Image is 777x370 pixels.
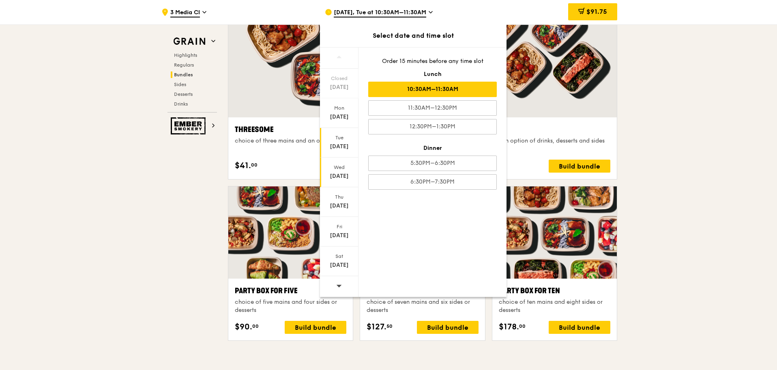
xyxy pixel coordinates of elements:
div: choice of five mains and four sides or desserts [235,298,346,314]
div: [DATE] [321,232,357,240]
div: Lunch [368,70,497,78]
div: Threesome [235,124,412,135]
img: Grain web logo [171,34,208,49]
div: [DATE] [321,143,357,151]
div: Build bundle [549,321,610,334]
span: $127. [367,321,386,333]
span: $91.75 [586,8,607,15]
div: Dinner [368,144,497,152]
div: Closed [321,75,357,82]
span: 3 Media Cl [170,9,200,17]
img: Ember Smokery web logo [171,117,208,134]
div: Build bundle [285,321,346,334]
div: Tue [321,134,357,141]
span: $178. [499,321,519,333]
span: Regulars [174,62,194,68]
span: Sides [174,82,186,87]
div: [DATE] [321,172,357,180]
div: choice of seven mains and six sides or desserts [367,298,478,314]
span: [DATE], Tue at 10:30AM–11:30AM [334,9,426,17]
span: Bundles [174,72,193,78]
span: 00 [252,323,259,329]
span: Highlights [174,52,197,58]
div: 11:30AM–12:30PM [368,100,497,116]
div: Fri [321,223,357,230]
span: 50 [386,323,393,329]
span: $90. [235,321,252,333]
div: Fivesome [433,124,610,135]
div: Party Box for Five [235,285,346,296]
div: Build bundle [417,321,479,334]
div: Select date and time slot [320,31,507,41]
div: Build bundle [549,160,610,173]
div: 10:30AM–11:30AM [368,82,497,97]
div: Party Box for Ten [499,285,610,296]
div: [DATE] [321,83,357,91]
div: choice of five mains and an option of drinks, desserts and sides [433,137,610,145]
span: 00 [251,162,258,168]
div: Order 15 minutes before any time slot [368,57,497,65]
div: 12:30PM–1:30PM [368,119,497,134]
div: 6:30PM–7:30PM [368,174,497,190]
div: Thu [321,194,357,200]
div: [DATE] [321,113,357,121]
div: [DATE] [321,202,357,210]
div: choice of ten mains and eight sides or desserts [499,298,610,314]
span: Desserts [174,91,193,97]
span: Drinks [174,101,188,107]
span: 00 [519,323,526,329]
span: $41. [235,160,251,172]
div: 5:30PM–6:30PM [368,156,497,171]
div: Mon [321,105,357,111]
div: Sat [321,253,357,260]
div: [DATE] [321,261,357,269]
div: choice of three mains and an option of drinks, desserts and sides [235,137,412,145]
div: Wed [321,164,357,171]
